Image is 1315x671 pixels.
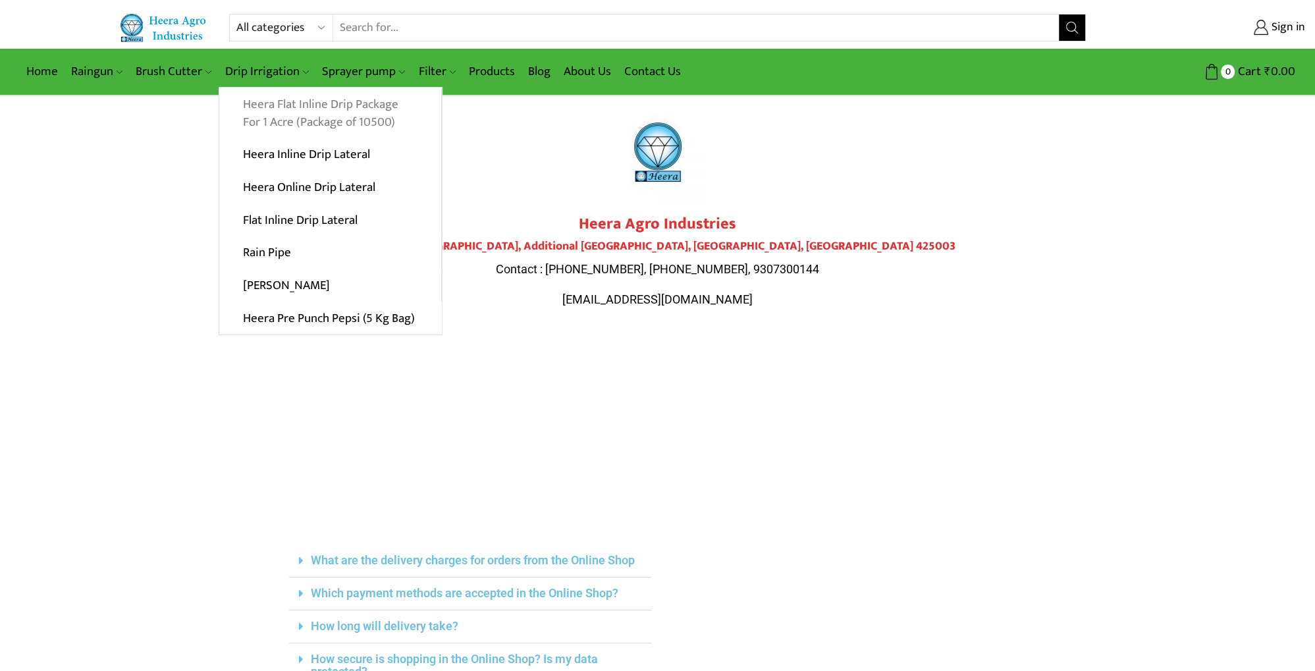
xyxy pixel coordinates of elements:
iframe: Plot No.119, M-Sector, Patil Nagar, MIDC, Jalgaon, Maharashtra 425003 [289,334,1027,531]
a: Home [20,56,65,87]
a: Sign in [1106,16,1305,40]
a: What are the delivery charges for orders from the Online Shop [311,553,635,567]
a: Products [462,56,522,87]
a: Sprayer pump [315,56,412,87]
div: What are the delivery charges for orders from the Online Shop [289,545,651,577]
a: Heera Inline Drip Lateral [219,138,441,171]
a: Blog [522,56,557,87]
a: Raingun [65,56,129,87]
a: Flat Inline Drip Lateral [219,203,441,236]
a: [PERSON_NAME] [219,269,441,302]
a: Which payment methods are accepted in the Online Shop? [311,586,618,600]
h4: M-Sector, [GEOGRAPHIC_DATA], Additional [GEOGRAPHIC_DATA], [GEOGRAPHIC_DATA], [GEOGRAPHIC_DATA] 4... [289,240,1027,254]
a: How long will delivery take? [311,619,458,633]
a: Contact Us [618,56,687,87]
span: Contact : [PHONE_NUMBER], [PHONE_NUMBER], 9307300144 [496,262,819,276]
span: Cart [1235,63,1261,80]
div: Which payment methods are accepted in the Online Shop? [289,577,651,610]
input: Search for... [333,14,1059,41]
a: Brush Cutter [129,56,218,87]
a: Heera Online Drip Lateral [219,171,441,204]
strong: Heera Agro Industries [579,211,736,237]
img: heera-logo-1000 [608,103,707,201]
span: Sign in [1268,19,1305,36]
a: About Us [557,56,618,87]
bdi: 0.00 [1264,61,1295,82]
button: Search button [1059,14,1085,41]
a: Drip Irrigation [219,56,315,87]
span: ₹ [1264,61,1271,82]
span: 0 [1221,65,1235,78]
a: Heera Pre Punch Pepsi (5 Kg Bag) [219,302,442,335]
a: Heera Flat Inline Drip Package For 1 Acre (Package of 10500) [219,88,441,138]
div: How long will delivery take? [289,610,651,643]
span: [EMAIL_ADDRESS][DOMAIN_NAME] [562,292,753,306]
a: Rain Pipe [219,236,441,269]
a: 0 Cart ₹0.00 [1099,59,1295,84]
a: Filter [412,56,462,87]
